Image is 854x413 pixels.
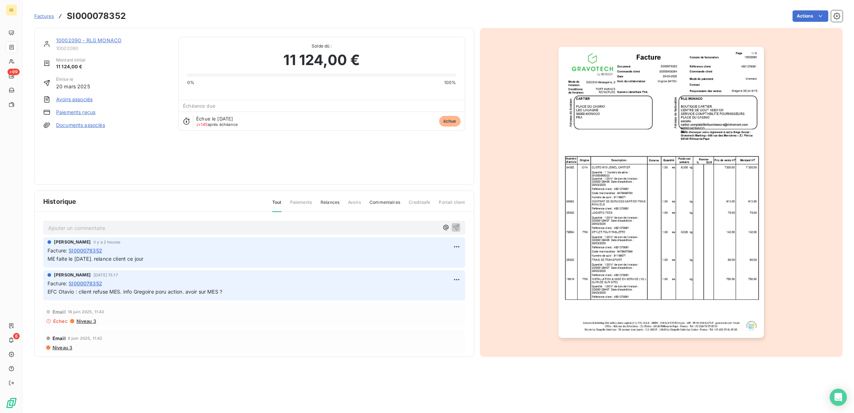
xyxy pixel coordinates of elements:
button: Actions [793,10,828,22]
span: Historique [43,197,76,206]
span: 11 124,00 € [56,63,85,70]
span: Avoirs [348,199,361,211]
span: 11 124,00 € [283,49,360,71]
div: Open Intercom Messenger [830,389,847,406]
span: 0% [187,79,194,86]
span: Factures [34,13,54,19]
span: Portail client [439,199,465,211]
span: ME faite le [DATE]. relance client ce jour [48,256,143,262]
span: +99 [8,69,20,75]
span: EFC Otavio : client refuse MES. info Gregoire poru action. avoir sur MES ? [48,289,222,295]
span: Echec [53,318,68,324]
img: invoice_thumbnail [558,47,764,338]
a: Factures [34,13,54,20]
span: Creditsafe [409,199,431,211]
span: Relances [321,199,339,211]
span: Commentaires [369,199,400,211]
a: Documents associés [56,122,105,129]
span: après échéance [196,122,238,127]
a: 10002090 - RLG MONACO [56,37,121,43]
span: Tout [272,199,282,212]
span: Échue le [DATE] [196,116,233,122]
span: Facture : [48,280,67,287]
div: GI [6,4,17,16]
span: SI000078352 [69,247,102,254]
span: [DATE] 15:17 [94,273,118,277]
span: Émise le [56,76,90,83]
span: J+145 [196,122,208,127]
span: Montant initial [56,57,85,63]
span: Échéance due [183,103,215,109]
span: 8 [13,333,20,339]
h3: SI000078352 [67,10,126,23]
a: Avoirs associés [56,96,93,103]
span: Solde dû : [187,43,456,49]
span: Email [53,309,66,315]
span: SI000078352 [69,280,102,287]
span: 6 juin 2025, 11:42 [68,336,103,340]
span: Niveau 3 [76,318,96,324]
span: échue [439,116,461,127]
span: 100% [444,79,456,86]
span: 16 juin 2025, 11:43 [68,310,104,314]
span: Niveau 3 [52,345,72,350]
span: il y a 2 heures [94,240,120,244]
span: Paiements [290,199,312,211]
span: [PERSON_NAME] [54,239,91,245]
span: Facture : [48,247,67,254]
span: 20 mars 2025 [56,83,90,90]
span: Email [53,335,66,341]
span: 10002090 [56,45,170,51]
span: [PERSON_NAME] [54,272,91,278]
a: Paiements reçus [56,109,95,116]
img: Logo LeanPay [6,397,17,409]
